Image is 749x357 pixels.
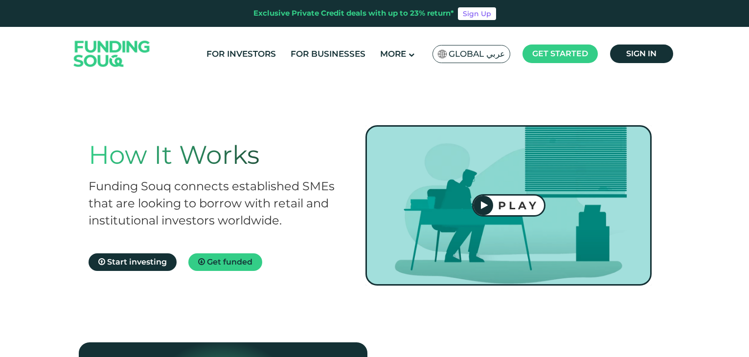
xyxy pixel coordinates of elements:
a: For Businesses [288,46,368,62]
div: PLAY [493,199,544,212]
span: Start investing [107,257,167,267]
span: Get started [532,49,588,58]
a: For Investors [204,46,278,62]
button: PLAY [472,194,545,217]
h1: How It Works [89,140,346,170]
img: SA Flag [438,50,447,58]
span: More [380,49,406,59]
a: Get funded [188,253,262,271]
span: Get funded [207,257,252,267]
a: Sign Up [458,7,496,20]
h2: Funding Souq connects established SMEs that are looking to borrow with retail and institutional i... [89,178,346,229]
img: Logo [64,29,160,79]
span: Sign in [626,49,657,58]
a: Start investing [89,253,177,271]
div: Exclusive Private Credit deals with up to 23% return* [253,8,454,19]
a: Sign in [610,45,673,63]
span: Global عربي [449,48,505,60]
